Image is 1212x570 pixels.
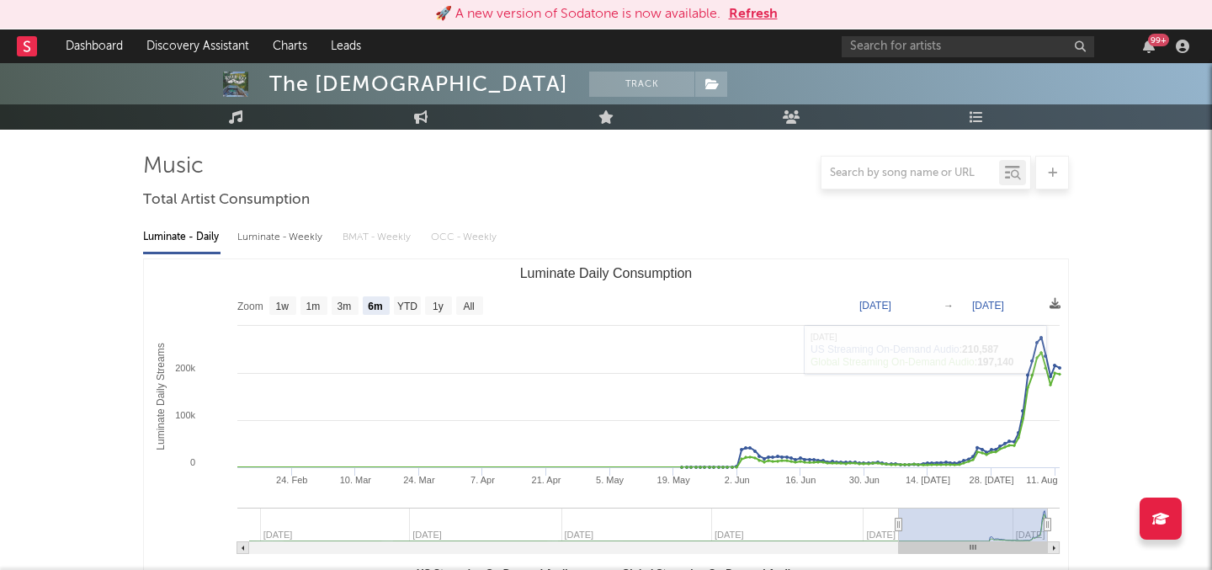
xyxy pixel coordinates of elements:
[725,475,750,485] text: 2. Jun
[340,475,372,485] text: 10. Mar
[143,190,310,210] span: Total Artist Consumption
[435,4,720,24] div: 🚀 A new version of Sodatone is now available.
[54,29,135,63] a: Dashboard
[368,301,382,312] text: 6m
[276,475,307,485] text: 24. Feb
[306,301,321,312] text: 1m
[155,343,167,450] text: Luminate Daily Streams
[338,301,352,312] text: 3m
[972,300,1004,312] text: [DATE]
[785,475,816,485] text: 16. Jun
[1148,34,1169,46] div: 99 +
[1143,40,1155,53] button: 99+
[403,475,435,485] text: 24. Mar
[175,410,195,420] text: 100k
[463,301,474,312] text: All
[729,4,778,24] button: Refresh
[970,475,1014,485] text: 28. [DATE]
[237,301,263,312] text: Zoom
[842,36,1094,57] input: Search for artists
[849,475,880,485] text: 30. Jun
[433,301,444,312] text: 1y
[944,300,954,312] text: →
[269,72,568,97] div: The [DEMOGRAPHIC_DATA]
[143,223,221,252] div: Luminate - Daily
[859,300,891,312] text: [DATE]
[596,475,625,485] text: 5. May
[532,475,561,485] text: 21. Apr
[821,167,999,180] input: Search by song name or URL
[319,29,373,63] a: Leads
[657,475,691,485] text: 19. May
[276,301,290,312] text: 1w
[470,475,495,485] text: 7. Apr
[520,266,693,280] text: Luminate Daily Consumption
[237,223,326,252] div: Luminate - Weekly
[589,72,694,97] button: Track
[906,475,950,485] text: 14. [DATE]
[1026,475,1057,485] text: 11. Aug
[175,363,195,373] text: 200k
[135,29,261,63] a: Discovery Assistant
[261,29,319,63] a: Charts
[397,301,417,312] text: YTD
[190,457,195,467] text: 0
